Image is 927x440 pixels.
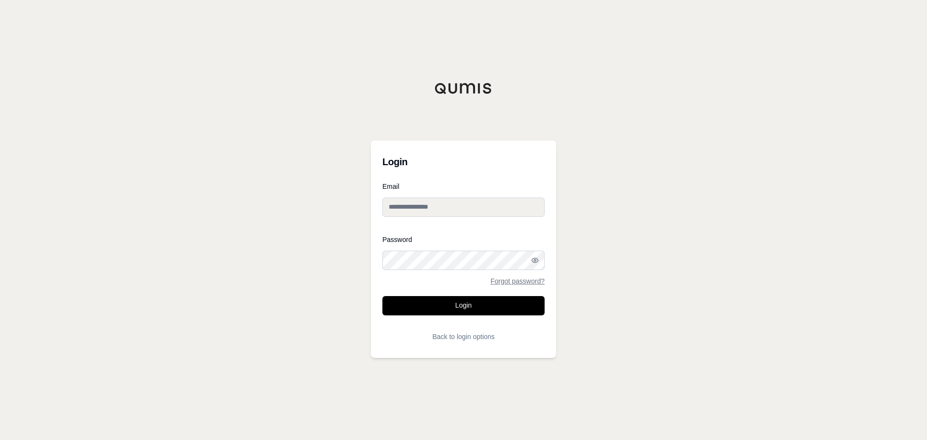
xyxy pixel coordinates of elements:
[382,296,545,315] button: Login
[382,327,545,346] button: Back to login options
[491,278,545,284] a: Forgot password?
[382,152,545,171] h3: Login
[382,183,545,190] label: Email
[382,236,545,243] label: Password
[435,83,492,94] img: Qumis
